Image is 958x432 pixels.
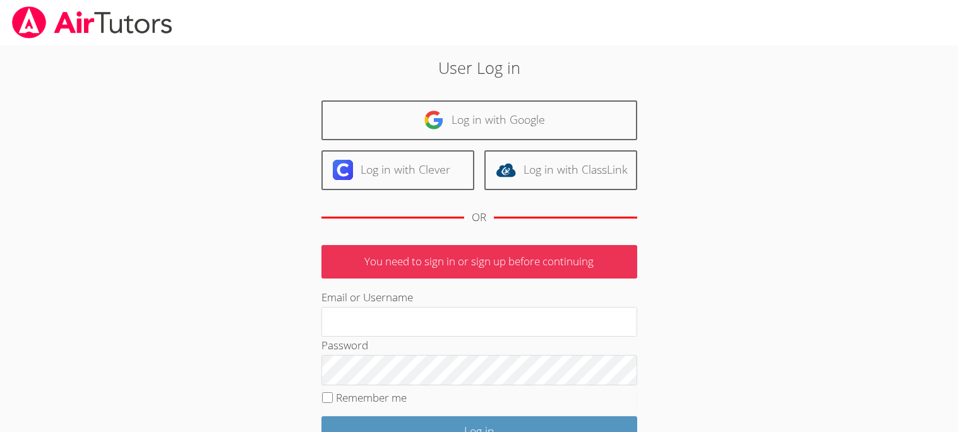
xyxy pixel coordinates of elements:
a: Log in with Clever [321,150,474,190]
h2: User Log in [220,56,738,80]
div: OR [472,208,486,227]
p: You need to sign in or sign up before continuing [321,245,637,279]
img: airtutors_banner-c4298cdbf04f3fff15de1276eac7730deb9818008684d7c2e4769d2f7ddbe033.png [11,6,174,39]
img: classlink-logo-d6bb404cc1216ec64c9a2012d9dc4662098be43eaf13dc465df04b49fa7ab582.svg [496,160,516,180]
img: google-logo-50288ca7cdecda66e5e0955fdab243c47b7ad437acaf1139b6f446037453330a.svg [424,110,444,130]
label: Password [321,338,368,352]
img: clever-logo-6eab21bc6e7a338710f1a6ff85c0baf02591cd810cc4098c63d3a4b26e2feb20.svg [333,160,353,180]
label: Remember me [336,390,407,405]
a: Log in with ClassLink [484,150,637,190]
a: Log in with Google [321,100,637,140]
label: Email or Username [321,290,413,304]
